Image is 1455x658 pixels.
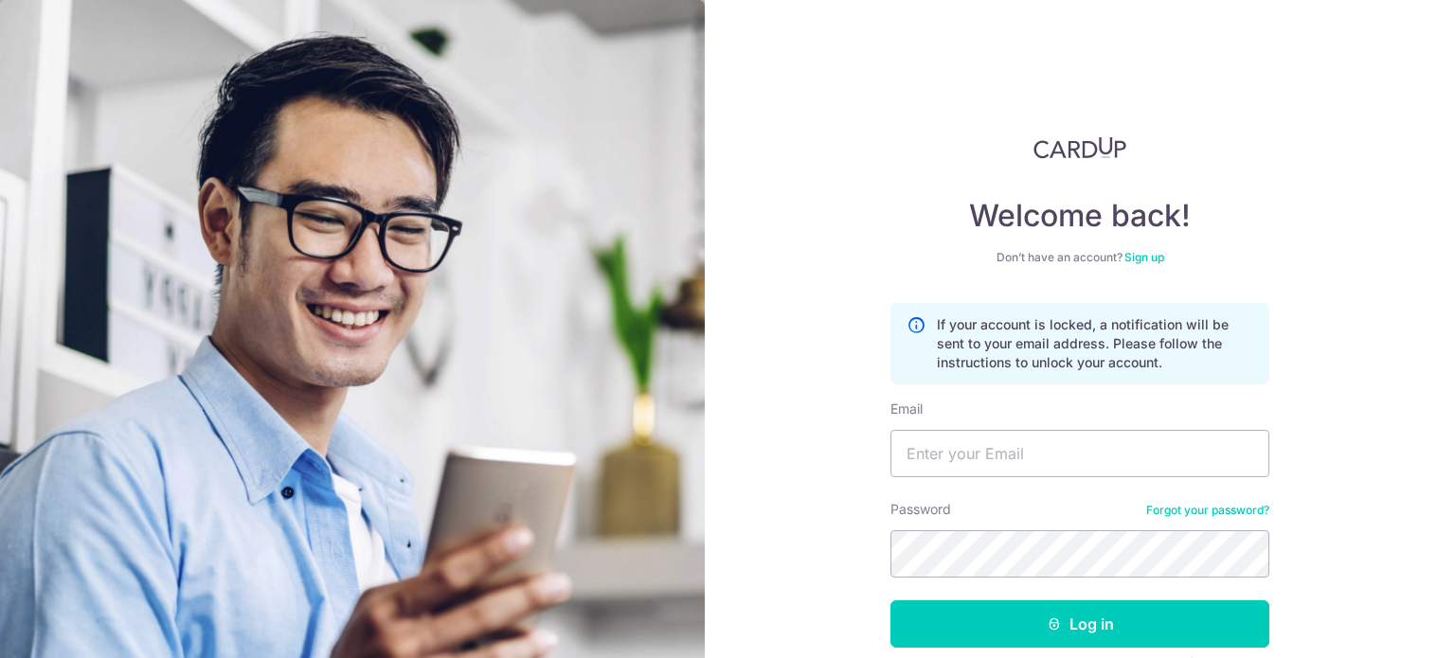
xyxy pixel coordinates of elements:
img: CardUp Logo [1033,136,1126,159]
div: Don’t have an account? [890,250,1269,265]
p: If your account is locked, a notification will be sent to your email address. Please follow the i... [937,315,1253,372]
label: Password [890,500,951,519]
h4: Welcome back! [890,197,1269,235]
a: Forgot your password? [1146,503,1269,518]
label: Email [890,400,923,418]
button: Log in [890,600,1269,648]
a: Sign up [1124,250,1164,264]
input: Enter your Email [890,430,1269,477]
